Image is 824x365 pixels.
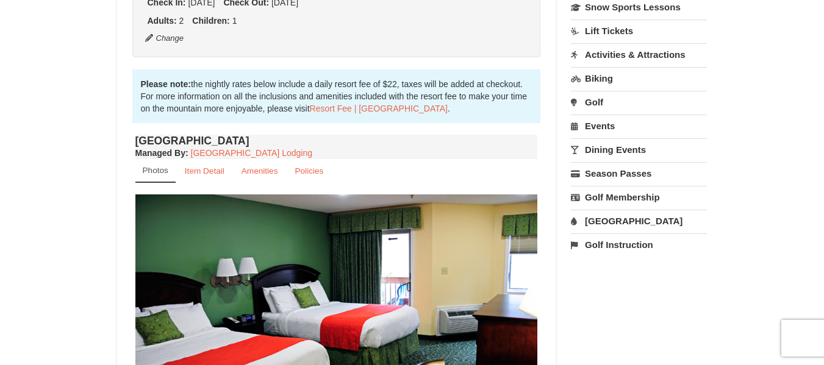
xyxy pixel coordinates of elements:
strong: Children: [192,16,229,26]
a: Resort Fee | [GEOGRAPHIC_DATA] [310,104,448,113]
h4: [GEOGRAPHIC_DATA] [135,135,538,147]
a: Biking [571,67,707,90]
a: Season Passes [571,162,707,185]
div: the nightly rates below include a daily resort fee of $22, taxes will be added at checkout. For m... [132,69,541,123]
small: Policies [295,166,323,175]
a: Dining Events [571,138,707,161]
span: 2 [179,16,184,26]
a: Golf Membership [571,186,707,208]
strong: : [135,148,188,158]
a: Policies [287,159,331,183]
span: Managed By [135,148,185,158]
small: Amenities [242,166,278,175]
a: Lift Tickets [571,19,707,42]
a: Item Detail [177,159,232,183]
a: Activities & Attractions [571,43,707,66]
a: Golf Instruction [571,233,707,256]
small: Item Detail [185,166,224,175]
button: Change [145,32,185,45]
a: [GEOGRAPHIC_DATA] [571,210,707,232]
strong: Please note: [141,79,191,89]
a: Golf [571,91,707,113]
a: Photos [135,159,176,183]
strong: Adults: [148,16,177,26]
a: Events [571,115,707,137]
small: Photos [143,166,168,175]
a: Amenities [234,159,286,183]
span: 1 [232,16,237,26]
a: [GEOGRAPHIC_DATA] Lodging [191,148,312,158]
